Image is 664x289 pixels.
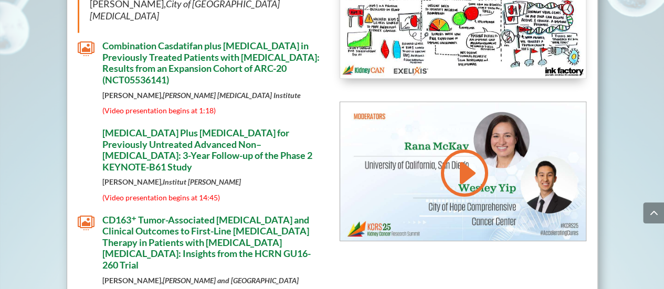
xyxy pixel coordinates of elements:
em: [PERSON_NAME] [MEDICAL_DATA] Institute [163,91,301,100]
span:  [78,40,94,57]
em: [PERSON_NAME] and [GEOGRAPHIC_DATA] [163,276,299,285]
strong: [PERSON_NAME], [102,276,299,285]
strong: [PERSON_NAME], [102,177,241,186]
em: [PERSON_NAME] [188,177,241,186]
strong: [PERSON_NAME], [102,91,301,100]
span: [MEDICAL_DATA] Plus [MEDICAL_DATA] for Previously Untreated Advanced Non–[MEDICAL_DATA]: 3-Year F... [102,127,312,173]
span:  [78,215,94,231]
em: Institut [163,177,186,186]
span: CD163⁺ Tumor-Associated [MEDICAL_DATA] and Clinical Outcomes to First-Line [MEDICAL_DATA] Therapy... [102,214,311,271]
span:  [78,127,94,144]
span: (Video presentation begins at 1:18) [102,106,216,115]
span: Combination Casdatifan plus [MEDICAL_DATA] in Previously Treated Patients with [MEDICAL_DATA]: Re... [102,40,320,85]
span: (Video presentation begins at 14:45) [102,193,220,202]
